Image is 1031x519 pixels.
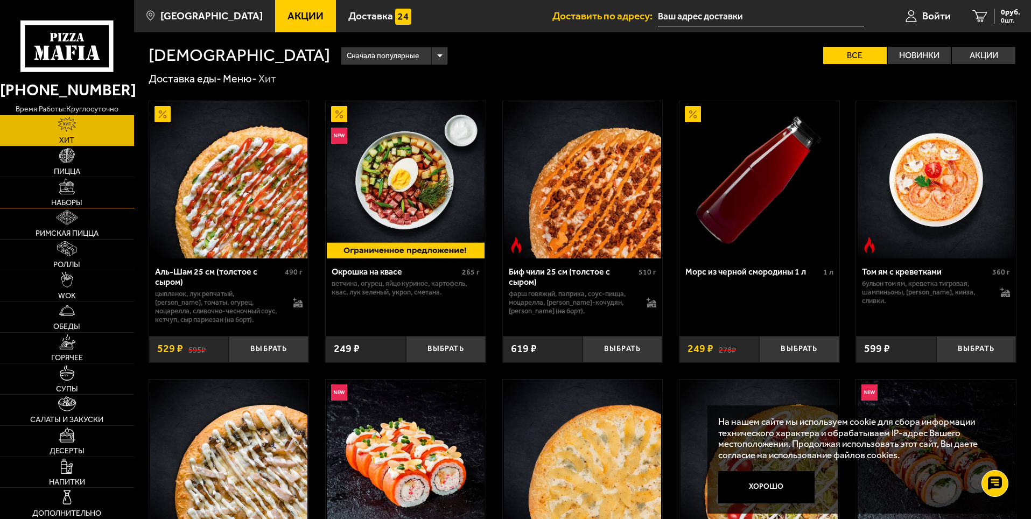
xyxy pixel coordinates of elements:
[856,101,1016,258] a: Острое блюдоТом ям с креветками
[49,478,85,486] span: Напитки
[326,101,486,258] a: АкционныйНовинкаОкрошка на квасе
[504,101,661,258] img: Биф чили 25 см (толстое с сыром)
[719,343,736,354] s: 278 ₽
[223,72,257,85] a: Меню-
[992,268,1010,277] span: 360 г
[1001,9,1020,16] span: 0 руб.
[658,6,864,26] input: Ваш адрес доставки
[54,167,80,175] span: Пицца
[51,199,82,206] span: Наборы
[258,72,276,86] div: Хит
[51,354,83,361] span: Горячее
[58,292,76,299] span: WOK
[155,106,171,122] img: Акционный
[823,47,887,64] label: Все
[681,101,838,258] img: Морс из черной смородины 1 л
[331,106,347,122] img: Акционный
[32,509,101,517] span: Дополнительно
[858,101,1015,258] img: Том ям с креветками
[155,266,283,287] div: Аль-Шам 25 см (толстое с сыром)
[823,268,833,277] span: 1 л
[327,101,484,258] img: Окрошка на квасе
[509,290,636,315] p: фарш говяжий, паприка, соус-пицца, моцарелла, [PERSON_NAME]-кочудян, [PERSON_NAME] (на борт).
[347,46,419,66] span: Сначала популярные
[331,128,347,144] img: Новинка
[395,9,411,25] img: 15daf4d41897b9f0e9f617042186c801.svg
[552,11,658,21] span: Доставить по адресу:
[718,416,1000,461] p: На нашем сайте мы используем cookie для сбора информации технического характера и обрабатываем IP...
[150,101,307,258] img: Аль-Шам 25 см (толстое с сыром)
[639,268,656,277] span: 510 г
[229,336,308,362] button: Выбрать
[155,290,283,324] p: цыпленок, лук репчатый, [PERSON_NAME], томаты, огурец, моцарелла, сливочно-чесночный соус, кетчуп...
[861,384,878,401] img: Новинка
[406,336,486,362] button: Выбрать
[149,101,309,258] a: АкционныйАль-Шам 25 см (толстое с сыром)
[1001,17,1020,24] span: 0 шт.
[679,101,839,258] a: АкционныйМорс из черной смородины 1 л
[53,322,80,330] span: Обеды
[462,268,480,277] span: 265 г
[56,385,78,392] span: Супы
[50,447,85,454] span: Десерты
[511,343,537,354] span: 619 ₽
[685,266,820,277] div: Морс из черной смородины 1 л
[332,279,480,297] p: ветчина, огурец, яйцо куриное, картофель, квас, лук зеленый, укроп, сметана.
[157,343,183,354] span: 529 ₽
[685,106,701,122] img: Акционный
[36,229,99,237] span: Римская пицца
[30,416,103,423] span: Салаты и закуски
[332,266,459,277] div: Окрошка на квасе
[160,11,263,21] span: [GEOGRAPHIC_DATA]
[348,11,393,21] span: Доставка
[149,72,221,85] a: Доставка еды-
[936,336,1016,362] button: Выбрать
[888,47,951,64] label: Новинки
[59,136,74,144] span: Хит
[862,266,990,277] div: Том ям с креветками
[287,11,324,21] span: Акции
[509,266,636,287] div: Биф чили 25 см (толстое с сыром)
[334,343,360,354] span: 249 ₽
[862,279,990,305] p: бульон том ям, креветка тигровая, шампиньоны, [PERSON_NAME], кинза, сливки.
[922,11,951,21] span: Войти
[952,47,1015,64] label: Акции
[149,47,330,64] h1: [DEMOGRAPHIC_DATA]
[583,336,662,362] button: Выбрать
[861,237,878,253] img: Острое блюдо
[285,268,303,277] span: 490 г
[508,237,524,253] img: Острое блюдо
[188,343,206,354] s: 595 ₽
[688,343,713,354] span: 249 ₽
[503,101,663,258] a: Острое блюдоБиф чили 25 см (толстое с сыром)
[759,336,839,362] button: Выбрать
[331,384,347,401] img: Новинка
[864,343,890,354] span: 599 ₽
[53,261,80,268] span: Роллы
[718,471,815,503] button: Хорошо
